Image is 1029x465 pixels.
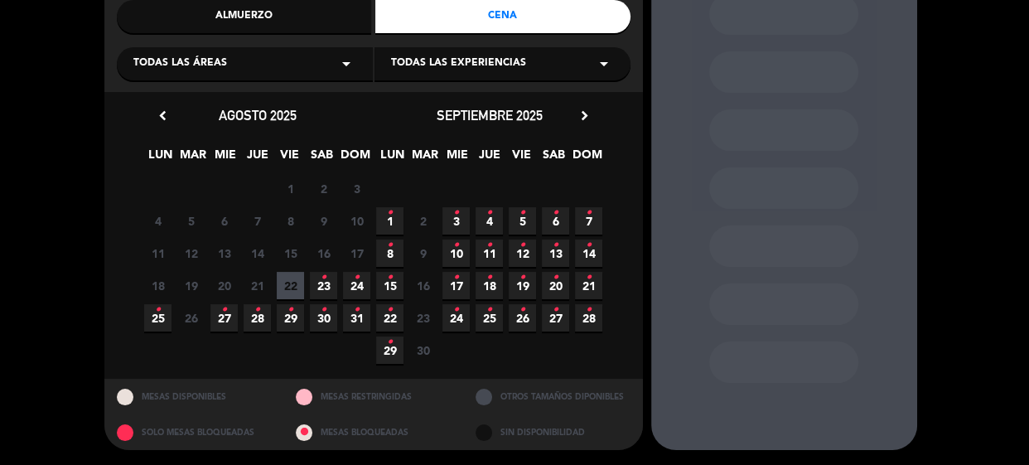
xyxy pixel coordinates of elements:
span: 8 [376,240,403,267]
span: LUN [379,145,406,172]
div: MESAS RESTRINGIDAS [283,379,463,414]
span: 2 [310,175,337,202]
div: MESAS BLOQUEADAS [283,414,463,450]
span: agosto 2025 [219,107,297,124]
span: 21 [244,272,271,299]
span: Todas las áreas [133,56,227,72]
span: SAB [540,145,568,172]
span: 3 [442,207,470,235]
span: MIE [443,145,471,172]
span: 26 [177,304,205,332]
span: 30 [310,304,337,332]
i: • [486,297,492,323]
i: arrow_drop_down [336,54,356,74]
span: 27 [210,304,238,332]
span: 31 [343,304,370,332]
span: 7 [575,207,602,235]
span: 26 [509,304,536,332]
div: SIN DISPONIBILIDAD [463,414,643,450]
span: VIE [276,145,303,172]
span: LUN [147,145,174,172]
span: VIE [508,145,535,172]
i: arrow_drop_down [594,54,614,74]
i: • [519,297,525,323]
span: 23 [409,304,437,332]
i: • [586,200,592,226]
i: • [354,264,360,291]
i: • [387,232,393,259]
i: • [553,297,558,323]
span: 13 [542,240,569,267]
span: 11 [476,240,503,267]
span: MIE [211,145,239,172]
span: 22 [277,272,304,299]
i: • [221,297,227,323]
span: 25 [476,304,503,332]
span: JUE [244,145,271,172]
span: 20 [542,272,569,299]
span: 12 [509,240,536,267]
span: 10 [343,207,370,235]
i: • [321,297,326,323]
i: • [254,297,260,323]
span: 22 [376,304,403,332]
span: 28 [575,304,602,332]
span: 27 [542,304,569,332]
span: 11 [144,240,171,267]
span: 19 [177,272,205,299]
span: 21 [575,272,602,299]
i: • [486,232,492,259]
span: DOM [572,145,600,172]
span: 12 [177,240,205,267]
span: 30 [409,337,437,364]
i: • [553,232,558,259]
span: SAB [308,145,336,172]
span: 16 [409,272,437,299]
span: 19 [509,272,536,299]
i: • [387,297,393,323]
i: • [321,264,326,291]
i: • [155,297,161,323]
i: • [453,232,459,259]
i: • [519,264,525,291]
span: 1 [277,175,304,202]
i: • [453,200,459,226]
span: 29 [277,304,304,332]
span: 23 [310,272,337,299]
i: • [486,264,492,291]
span: DOM [341,145,368,172]
i: • [553,264,558,291]
span: Todas las experiencias [391,56,526,72]
i: • [354,297,360,323]
i: • [586,297,592,323]
span: 4 [144,207,171,235]
i: • [486,200,492,226]
span: 7 [244,207,271,235]
span: 17 [343,240,370,267]
span: 10 [442,240,470,267]
span: 24 [442,304,470,332]
span: 18 [144,272,171,299]
span: 4 [476,207,503,235]
span: 13 [210,240,238,267]
div: SOLO MESAS BLOQUEADAS [104,414,284,450]
span: 15 [277,240,304,267]
span: 24 [343,272,370,299]
span: 5 [509,207,536,235]
i: • [387,200,393,226]
span: 1 [376,207,403,235]
span: 17 [442,272,470,299]
span: 25 [144,304,171,332]
span: 3 [343,175,370,202]
i: • [519,200,525,226]
span: 20 [210,272,238,299]
i: • [519,232,525,259]
span: 29 [376,337,403,364]
span: 9 [310,207,337,235]
span: 15 [376,272,403,299]
span: 16 [310,240,337,267]
i: • [387,329,393,356]
span: 28 [244,304,271,332]
i: • [586,264,592,291]
i: • [287,297,293,323]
